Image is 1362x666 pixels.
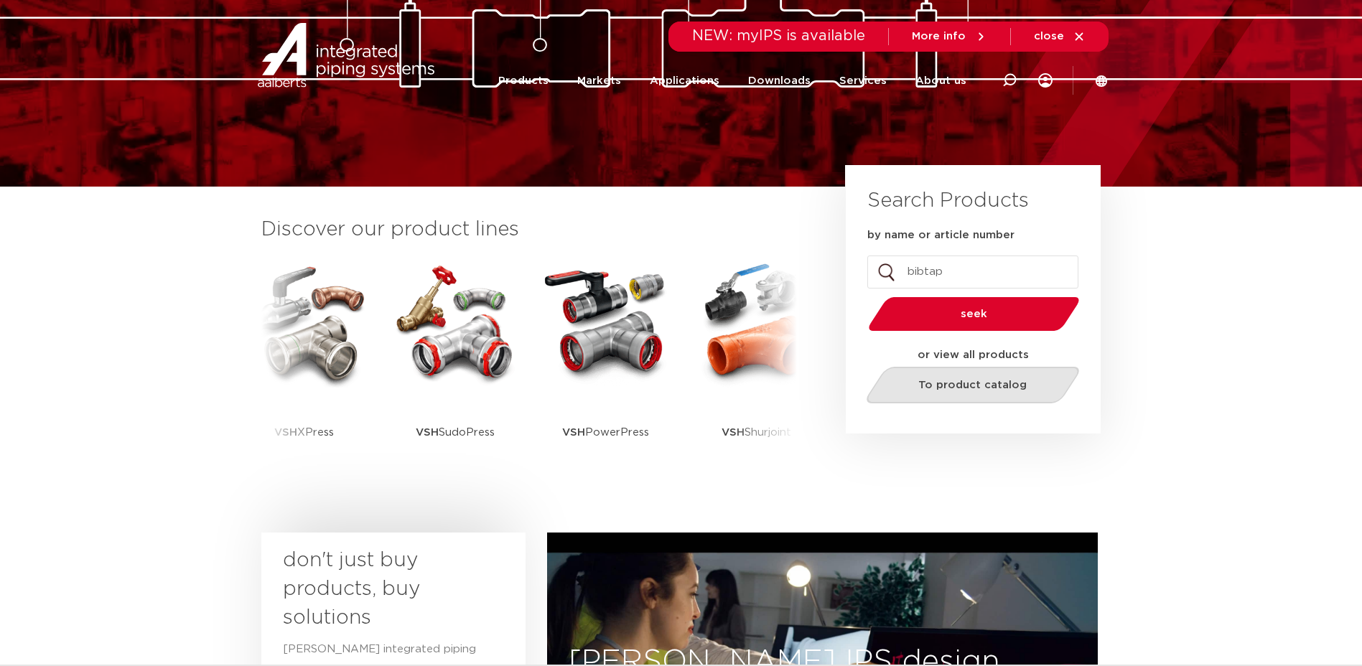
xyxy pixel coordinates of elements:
button: seek [862,296,1085,332]
a: Downloads [748,53,811,108]
a: About us [915,53,966,108]
span: seek [905,309,1043,319]
h3: Discover our product lines [261,215,797,244]
a: VSHXPress [240,258,369,477]
strong: VSH [722,427,745,438]
label: by name or article number [867,228,1014,243]
strong: VSH [416,427,439,438]
font: XPress [274,427,334,438]
span: More info [912,31,966,42]
a: More info [912,30,987,43]
a: Markets [577,53,621,108]
font: PowerPress [562,427,649,438]
span: To product catalog [918,380,1027,390]
span: NEW: myIPS is available [692,29,865,43]
strong: or view all products [918,350,1029,360]
font: SudoPress [416,427,495,438]
a: Services [839,53,887,108]
input: seek [867,255,1078,289]
a: VSHShurjoint [692,258,821,477]
strong: VSH [562,427,585,438]
span: close [1034,31,1064,42]
a: To product catalog [862,367,1083,403]
strong: VSH [274,427,297,438]
nav: Menu [498,53,966,108]
h3: don't just buy products, buy solutions [283,546,478,632]
a: VSHSudoPress [391,258,520,477]
font: Shurjoint [722,427,791,438]
a: Applications [650,53,719,108]
a: VSHPowerPress [541,258,671,477]
a: Products [498,53,549,108]
a: close [1034,30,1086,43]
h3: Search Products [867,187,1029,215]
